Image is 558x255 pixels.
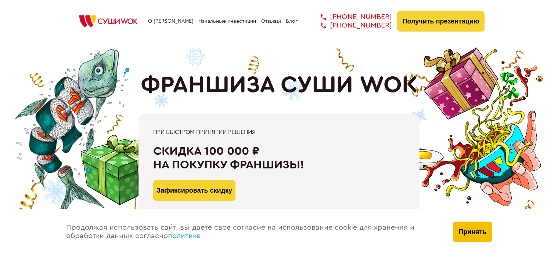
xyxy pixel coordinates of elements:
[397,11,485,32] button: Получить презентацию
[153,145,405,172] div: Скидка 100 000 ₽ на покупку франшизы!
[168,232,201,240] a: политике
[141,72,418,99] h1: ФРАНШИЗА СУШИ WOK
[453,222,492,242] button: Принять
[148,18,194,24] a: О [PERSON_NAME]
[153,129,405,135] div: При быстром принятии решения
[198,18,256,24] a: Начальные инвестиции
[286,18,298,24] a: Блог
[73,13,143,29] img: СУШИWOK
[310,13,392,21] a: [PHONE_NUMBER]
[153,180,235,201] button: Зафиксировать скидку
[59,209,446,255] div: Продолжая использовать сайт, вы даете свое согласие на использование cookie для хранения и обрабо...
[310,21,392,30] a: [PHONE_NUMBER]
[261,18,281,24] a: Отзывы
